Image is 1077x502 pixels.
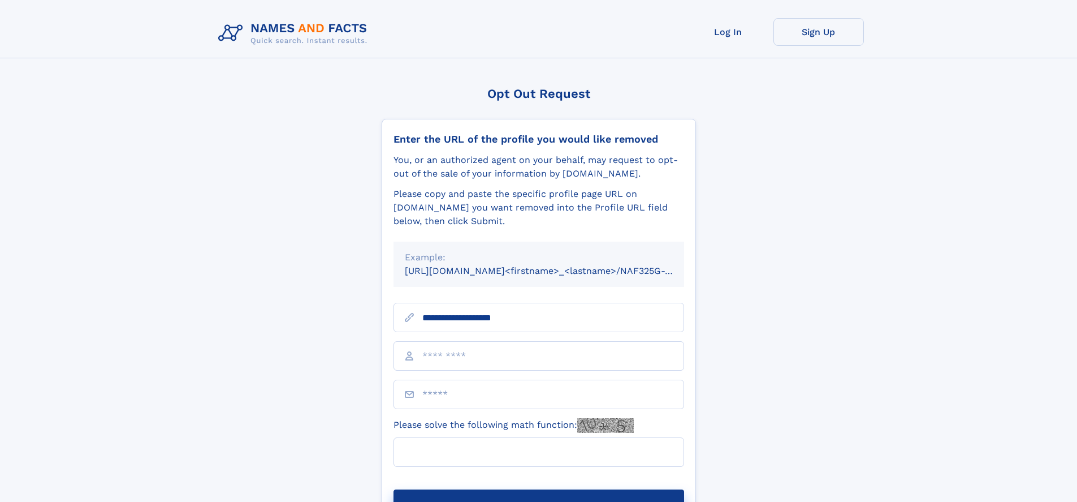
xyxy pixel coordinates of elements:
a: Log In [683,18,773,46]
div: Please copy and paste the specific profile page URL on [DOMAIN_NAME] you want removed into the Pr... [393,187,684,228]
small: [URL][DOMAIN_NAME]<firstname>_<lastname>/NAF325G-xxxxxxxx [405,265,706,276]
div: You, or an authorized agent on your behalf, may request to opt-out of the sale of your informatio... [393,153,684,181]
label: Please solve the following math function: [393,418,634,433]
div: Example: [405,251,673,264]
div: Enter the URL of the profile you would like removed [393,133,684,145]
div: Opt Out Request [382,87,696,101]
img: Logo Names and Facts [214,18,377,49]
a: Sign Up [773,18,864,46]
